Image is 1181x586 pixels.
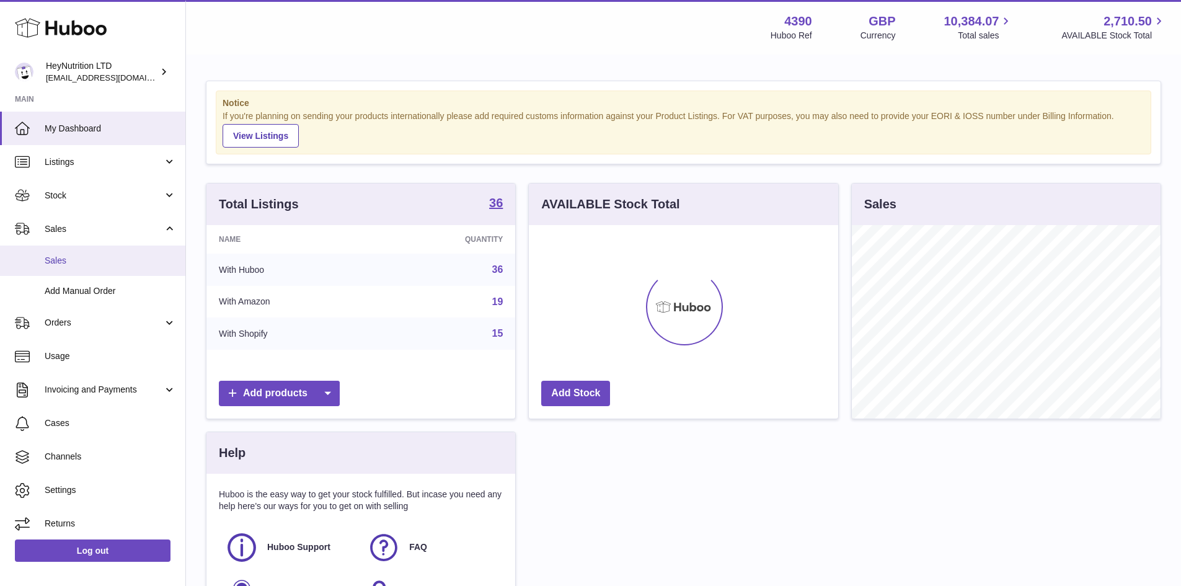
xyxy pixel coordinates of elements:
h3: Sales [864,196,896,213]
span: My Dashboard [45,123,176,135]
div: Huboo Ref [771,30,812,42]
h3: AVAILABLE Stock Total [541,196,679,213]
span: 2,710.50 [1104,13,1152,30]
a: 36 [492,264,503,275]
span: Invoicing and Payments [45,384,163,396]
a: Add Stock [541,381,610,406]
span: Cases [45,417,176,429]
div: If you're planning on sending your products internationally please add required customs informati... [223,110,1144,148]
strong: 36 [489,197,503,209]
a: Add products [219,381,340,406]
th: Quantity [376,225,516,254]
span: Stock [45,190,163,202]
strong: Notice [223,97,1144,109]
span: Channels [45,451,176,463]
a: FAQ [367,531,497,564]
a: Log out [15,539,170,562]
a: 15 [492,328,503,339]
h3: Total Listings [219,196,299,213]
p: Huboo is the easy way to get your stock fulfilled. But incase you need any help here's our ways f... [219,489,503,512]
img: info@heynutrition.com [15,63,33,81]
td: With Huboo [206,254,376,286]
span: FAQ [409,541,427,553]
h3: Help [219,445,245,461]
a: 19 [492,296,503,307]
span: Settings [45,484,176,496]
a: 2,710.50 AVAILABLE Stock Total [1061,13,1166,42]
span: Orders [45,317,163,329]
span: Sales [45,255,176,267]
span: [EMAIL_ADDRESS][DOMAIN_NAME] [46,73,182,82]
strong: 4390 [784,13,812,30]
a: View Listings [223,124,299,148]
a: 10,384.07 Total sales [944,13,1013,42]
span: AVAILABLE Stock Total [1061,30,1166,42]
div: Currency [860,30,896,42]
span: Sales [45,223,163,235]
td: With Shopify [206,317,376,350]
span: Listings [45,156,163,168]
span: Usage [45,350,176,362]
span: Add Manual Order [45,285,176,297]
td: With Amazon [206,286,376,318]
a: 36 [489,197,503,211]
th: Name [206,225,376,254]
span: Total sales [958,30,1013,42]
div: HeyNutrition LTD [46,60,157,84]
span: Returns [45,518,176,530]
span: Huboo Support [267,541,330,553]
a: Huboo Support [225,531,355,564]
span: 10,384.07 [944,13,999,30]
strong: GBP [869,13,895,30]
